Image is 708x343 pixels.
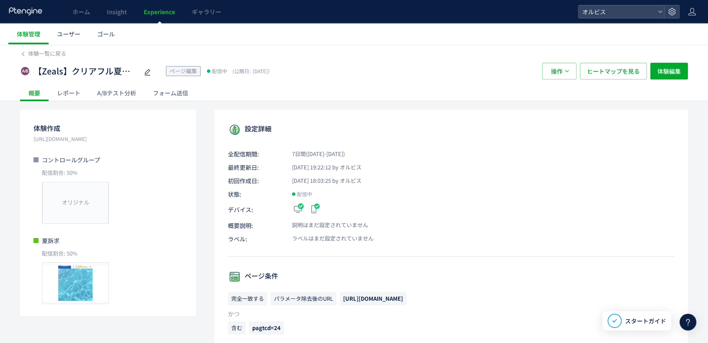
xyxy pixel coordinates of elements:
[252,324,281,332] span: pagtcd=24
[228,292,267,305] span: 完全一致する
[282,164,362,171] span: [DATE] 19:22:12 by オルビス
[28,49,66,57] span: 体験一覧に戻る
[282,177,362,185] span: [DATE] 18:03:25 by オルビス
[34,65,138,77] span: 【Zeals】クリアフル夏訴求
[144,8,175,16] span: Experience
[340,292,406,305] span: https://pr.orbis.co.jp/cosmetics/clearful/126/
[228,163,282,171] span: 最終更新日:
[228,150,282,158] span: 全配信期間:
[297,190,312,198] span: 配信中
[271,292,336,305] span: パラメータ除去後のURL
[228,235,282,243] span: ラベル:
[625,317,666,325] span: スタートガイド
[228,310,674,318] p: かつ
[170,67,197,75] span: ページ編集
[657,63,681,79] span: 体験編集
[192,8,221,16] span: ギャラリー
[34,135,183,143] p: https://pr.orbis.co.jp/cosmetics/clearful/126/
[42,263,109,304] img: 62fa6a61f809f48217e0a15ab6641da41754472161144.jpeg
[228,123,674,136] p: 設定詳細
[34,250,183,258] p: 配信割合: 50%
[650,63,688,79] button: 体験編集
[228,321,245,335] span: 含む
[17,30,40,38] span: 体験管理
[20,84,49,101] div: 概要
[580,63,647,79] button: ヒートマップを見る
[343,294,403,302] span: [URL][DOMAIN_NAME]
[587,63,640,79] span: ヒートマップを見る
[228,190,282,198] span: 状態:
[580,5,654,18] span: オルビス
[49,84,89,101] div: レポート
[42,156,100,164] span: コントロールグループ
[57,30,80,38] span: ユーザー
[282,235,374,243] span: ラベルはまだ設定されていません
[42,182,109,224] div: オリジナル
[542,63,576,79] button: 操作
[34,121,183,135] p: 体験作成
[228,177,282,185] span: 初回作成日:
[89,84,145,101] div: A/Bテスト分析
[97,30,115,38] span: ゴール
[72,8,90,16] span: ホーム
[249,321,284,335] span: pagtcd=24
[233,67,251,74] span: (公開日:
[42,236,59,245] span: 夏訴求
[212,67,227,75] span: 配信中
[34,169,183,177] p: 配信割合: 50%
[145,84,196,101] div: フォーム送信
[282,150,345,158] span: 7日間([DATE]-[DATE])
[230,67,273,74] span: [DATE]）
[107,8,127,16] span: Insight
[228,270,674,284] p: ページ条件
[282,221,368,229] span: 説明はまだ設定されていません
[228,221,282,230] span: 概要説明:
[551,63,563,79] span: 操作
[228,205,282,214] span: デバイス:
